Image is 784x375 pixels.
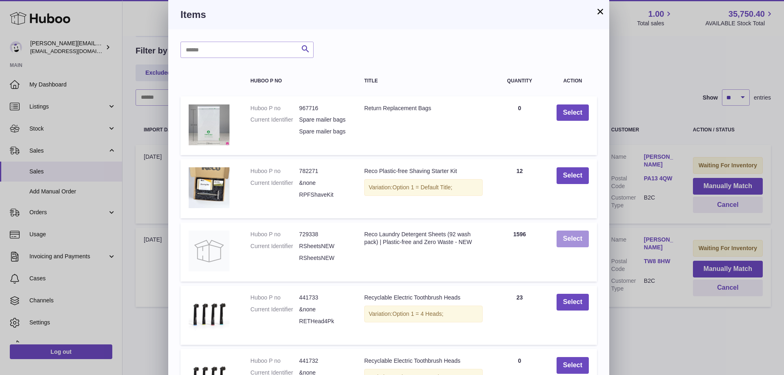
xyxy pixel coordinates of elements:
[299,116,348,124] dd: Spare mailer bags
[299,294,348,302] dd: 441733
[364,357,483,365] div: Recyclable Electric Toothbrush Heads
[491,286,548,345] td: 23
[299,179,348,187] dd: &none
[250,167,299,175] dt: Huboo P no
[491,222,548,282] td: 1596
[250,357,299,365] dt: Huboo P no
[299,191,348,199] dd: RPFShaveKit
[392,311,443,317] span: Option 1 = 4 Heads;
[595,7,605,16] button: ×
[299,104,348,112] dd: 967716
[299,128,348,135] dd: Spare mailer bags
[250,242,299,250] dt: Current Identifier
[250,179,299,187] dt: Current Identifier
[364,306,483,322] div: Variation:
[299,317,348,325] dd: RETHead4Pk
[250,306,299,313] dt: Current Identifier
[299,254,348,262] dd: RSheetsNEW
[299,357,348,365] dd: 441732
[557,167,589,184] button: Select
[189,294,229,335] img: Recyclable Electric Toothbrush Heads
[364,179,483,196] div: Variation:
[242,70,356,92] th: Huboo P no
[250,116,299,124] dt: Current Identifier
[557,231,589,247] button: Select
[250,231,299,238] dt: Huboo P no
[491,159,548,218] td: 12
[364,294,483,302] div: Recyclable Electric Toothbrush Heads
[180,8,597,21] h3: Items
[299,242,348,250] dd: RSheetsNEW
[299,231,348,238] dd: 729338
[491,96,548,155] td: 0
[364,104,483,112] div: Return Replacement Bags
[299,306,348,313] dd: &none
[250,294,299,302] dt: Huboo P no
[189,167,229,208] img: Reco Plastic-free Shaving Starter Kit
[364,231,483,246] div: Reco Laundry Detergent Sheets (92 wash pack) | Plastic-free and Zero Waste - NEW
[250,104,299,112] dt: Huboo P no
[548,70,597,92] th: Action
[189,231,229,271] img: Reco Laundry Detergent Sheets (92 wash pack) | Plastic-free and Zero Waste - NEW
[491,70,548,92] th: Quantity
[392,184,452,191] span: Option 1 = Default Title;
[557,294,589,311] button: Select
[364,167,483,175] div: Reco Plastic-free Shaving Starter Kit
[299,167,348,175] dd: 782271
[557,104,589,121] button: Select
[557,357,589,374] button: Select
[189,104,229,145] img: Return Replacement Bags
[356,70,491,92] th: Title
